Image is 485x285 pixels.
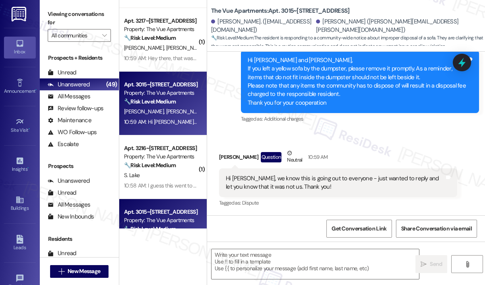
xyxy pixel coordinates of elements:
[40,54,119,62] div: Prospects + Residents
[326,220,392,238] button: Get Conversation Link
[124,208,198,216] div: Apt. 3015~[STREET_ADDRESS]
[306,153,328,161] div: 10:59 AM
[124,80,198,89] div: Apt. 3015~[STREET_ADDRESS]
[48,8,111,29] label: Viewing conversations for
[124,55,209,62] div: 10:59 AM: Hey there, that was not us
[248,56,466,107] div: Hi [PERSON_NAME] and [PERSON_NAME], If you left a yellow sofa by the dumpster, please remove it p...
[124,162,176,169] strong: 🔧 Risk Level: Medium
[124,89,198,97] div: Property: The Vue Apartments
[48,189,76,197] div: Unread
[211,35,253,41] strong: 🔧 Risk Level: Medium
[48,177,90,185] div: Unanswered
[58,268,64,275] i: 
[211,7,349,15] b: The Vue Apartments: Apt. 3015~[STREET_ADDRESS]
[48,128,97,137] div: WO Follow-ups
[48,116,91,125] div: Maintenance
[219,197,457,209] div: Tagged as:
[48,68,76,77] div: Unread
[421,261,427,267] i: 
[124,17,198,25] div: Apt. 3217~[STREET_ADDRESS]
[211,34,485,51] span: : The resident is responding to a community-wide notice about improper disposal of a sofa. They a...
[464,261,470,267] i: 
[124,98,176,105] strong: 🔧 Risk Level: Medium
[415,255,447,273] button: Send
[219,149,457,168] div: [PERSON_NAME]
[211,18,314,35] div: [PERSON_NAME]. ([EMAIL_ADDRESS][DOMAIN_NAME])
[4,232,36,254] a: Leads
[27,165,29,171] span: •
[102,32,107,39] i: 
[430,260,442,268] span: Send
[48,104,103,113] div: Review follow-ups
[242,199,258,206] span: Dispute
[166,108,206,115] span: [PERSON_NAME]
[124,216,198,224] div: Property: The Vue Apartments
[226,174,444,191] div: Hi [PERSON_NAME], we know this is going out to everyone - just wanted to reply and let you know t...
[48,140,79,148] div: Escalate
[35,87,37,93] span: •
[401,224,472,233] span: Share Conversation via email
[12,7,28,21] img: ResiDesk Logo
[124,25,198,33] div: Property: The Vue Apartments
[285,149,304,166] div: Neutral
[48,249,76,258] div: Unread
[261,152,282,162] div: Question
[48,80,90,89] div: Unanswered
[4,37,36,58] a: Inbox
[4,154,36,176] a: Insights •
[48,213,94,221] div: New Inbounds
[316,18,479,35] div: [PERSON_NAME] ([PERSON_NAME][EMAIL_ADDRESS][PERSON_NAME][DOMAIN_NAME])
[396,220,477,238] button: Share Conversation via email
[264,115,303,122] span: Additional charges
[4,115,36,137] a: Site Visit •
[104,78,119,91] div: (49)
[50,265,109,278] button: New Message
[124,118,442,125] div: 10:59 AM: Hi [PERSON_NAME], we know this is going out to everyone - just wanted to reply and let ...
[29,126,30,132] span: •
[124,108,166,115] span: [PERSON_NAME]
[124,144,198,152] div: Apt. 3216~[STREET_ADDRESS]
[124,152,198,161] div: Property: The Vue Apartments
[40,235,119,243] div: Residents
[68,267,100,275] span: New Message
[48,92,90,101] div: All Messages
[48,201,90,209] div: All Messages
[124,44,166,51] span: [PERSON_NAME]
[4,193,36,215] a: Buildings
[241,113,479,125] div: Tagged as:
[124,34,176,41] strong: 🔧 Risk Level: Medium
[166,44,206,51] span: [PERSON_NAME]
[124,172,140,179] span: S. Lake
[51,29,98,42] input: All communities
[124,225,176,232] strong: 🔧 Risk Level: Medium
[332,224,386,233] span: Get Conversation Link
[40,162,119,170] div: Prospects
